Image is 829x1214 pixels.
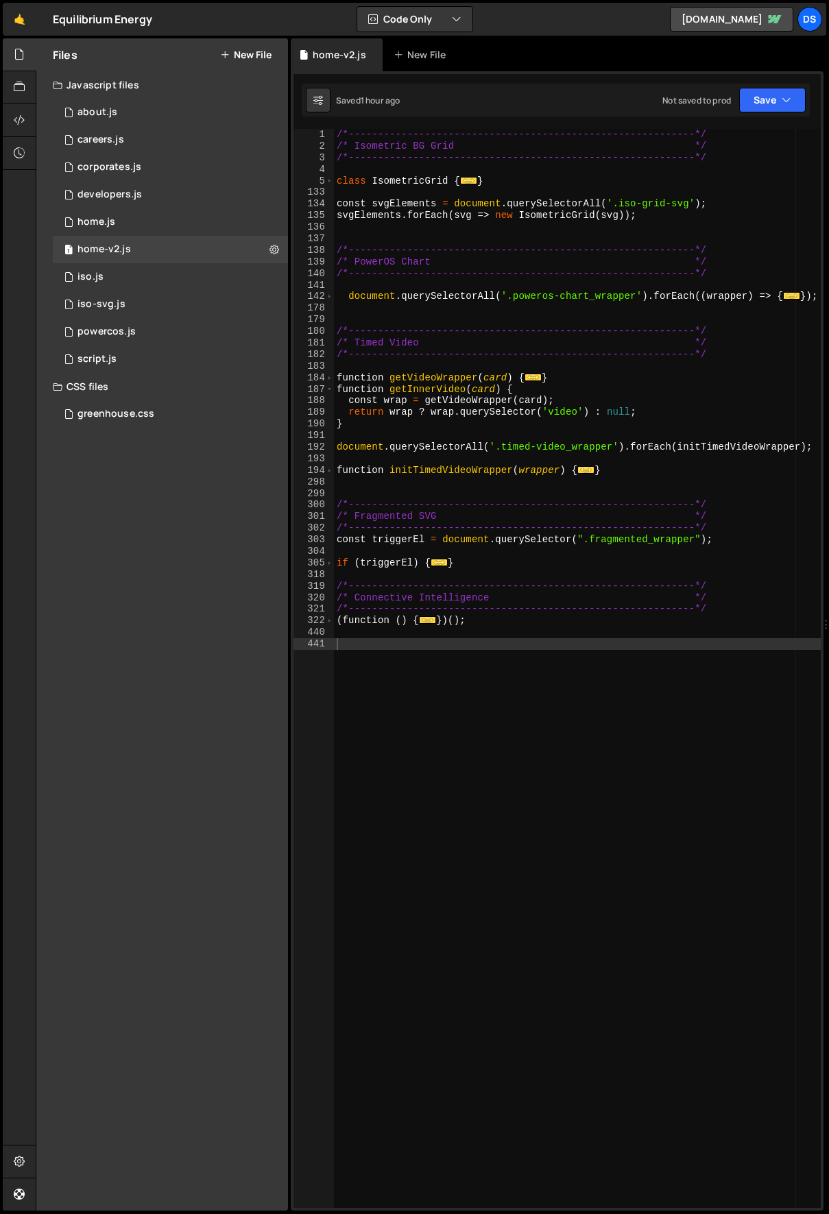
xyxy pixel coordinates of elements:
button: New File [220,49,272,60]
div: 8948/18968.js [53,263,288,291]
div: 187 [293,384,334,396]
div: 190 [293,418,334,430]
span: ... [431,559,448,566]
div: careers.js [77,134,124,146]
div: 298 [293,476,334,488]
div: 299 [293,488,334,500]
h2: Files [53,47,77,62]
div: 142 [293,291,334,302]
div: 138 [293,245,334,256]
div: 188 [293,395,334,406]
div: 305 [293,557,334,569]
div: 3 [293,152,334,164]
span: ... [419,616,436,624]
div: 139 [293,256,334,268]
div: 320 [293,592,334,604]
div: 182 [293,349,334,361]
div: 8948/19934.js [53,318,288,345]
div: 8948/19103.js [53,126,288,154]
div: 183 [293,361,334,372]
div: 1 hour ago [361,95,400,106]
div: 8948/19838.js [53,291,288,318]
div: 141 [293,280,334,291]
div: 301 [293,511,334,522]
div: 319 [293,581,334,592]
div: Not saved to prod [662,95,731,106]
div: 184 [293,372,334,384]
div: 189 [293,406,334,418]
div: 194 [293,465,334,476]
div: 303 [293,534,334,546]
div: 135 [293,210,334,221]
div: 180 [293,326,334,337]
div: 302 [293,522,334,534]
div: Javascript files [36,71,288,99]
div: Saved [336,95,400,106]
div: 191 [293,430,334,441]
div: 181 [293,337,334,349]
div: New File [394,48,451,62]
div: home.js [77,216,115,228]
span: ... [460,176,477,184]
div: corporates.js [77,161,141,173]
div: powercos.js [77,326,136,338]
div: 304 [293,546,334,557]
div: 134 [293,198,334,210]
div: 300 [293,499,334,511]
div: 133 [293,186,334,198]
div: 321 [293,603,334,615]
div: about.js [77,106,117,119]
div: 8948/45512.js [53,236,288,263]
div: 8948/19790.js [53,154,288,181]
a: DS [797,7,822,32]
a: [DOMAIN_NAME] [670,7,793,32]
span: 1 [64,245,73,256]
div: 440 [293,627,334,638]
div: CSS files [36,373,288,400]
div: Equilibrium Energy [53,11,152,27]
div: 4 [293,164,334,175]
div: iso-svg.js [77,298,125,311]
div: 2 [293,141,334,152]
div: 8948/19093.js [53,181,288,208]
button: Code Only [357,7,472,32]
div: 441 [293,638,334,650]
div: developers.js [77,189,142,201]
div: 5 [293,175,334,187]
div: 8948/18945.js [53,345,288,373]
span: ... [525,373,542,380]
div: greenhouse.css [77,408,154,420]
div: home-v2.js [313,48,366,62]
div: 8948/19847.js [53,99,288,126]
div: 1 [293,129,334,141]
button: Save [739,88,806,112]
div: iso.js [77,271,104,283]
div: 8948/19433.js [53,208,288,236]
div: 8948/19054.css [53,400,288,428]
div: 322 [293,615,334,627]
div: 179 [293,314,334,326]
div: 136 [293,221,334,233]
div: 192 [293,441,334,453]
span: ... [783,292,800,300]
a: 🤙 [3,3,36,36]
div: home-v2.js [77,243,131,256]
div: 137 [293,233,334,245]
span: ... [577,466,594,474]
div: 178 [293,302,334,314]
div: 318 [293,569,334,581]
div: 140 [293,268,334,280]
div: script.js [77,353,117,365]
div: 193 [293,453,334,465]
